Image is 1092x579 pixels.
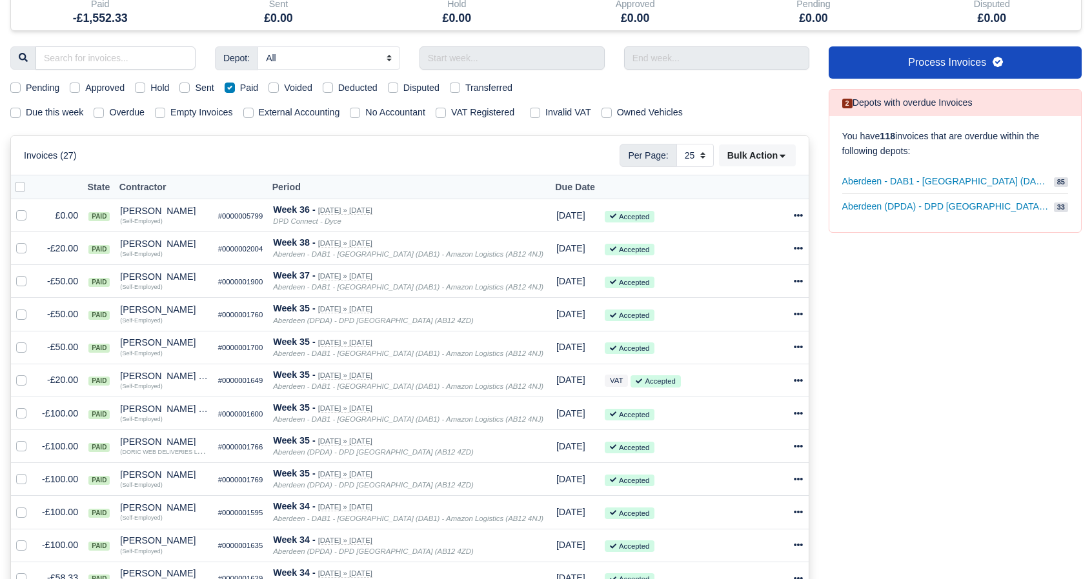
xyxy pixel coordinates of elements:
label: Disputed [403,81,440,95]
small: Accepted [631,375,680,387]
strong: Week 35 - [273,402,315,413]
div: [PERSON_NAME] Dos [PERSON_NAME] [120,371,207,380]
small: (Self-Employed) [120,515,162,521]
td: -£100.00 [37,496,83,529]
label: Sent [195,81,214,95]
strong: Week 35 - [273,337,315,347]
span: 1 year ago [556,507,585,517]
small: (DORIC WEB DELIVERIES LTD ) [120,446,208,456]
span: paid [88,377,110,386]
div: [PERSON_NAME] [120,503,207,512]
span: 1 year ago [556,276,585,286]
i: Aberdeen (DPDA) - DPD [GEOGRAPHIC_DATA] (AB12 4ZD) [273,317,474,324]
small: [DATE] » [DATE] [318,569,372,578]
span: 2 [842,99,853,108]
small: Accepted [605,342,654,354]
div: [PERSON_NAME] [120,239,207,248]
strong: Week 37 - [273,270,315,280]
i: Aberdeen - DAB1 - [GEOGRAPHIC_DATA] (DAB1) - Amazon Logistics (AB12 4NJ) [273,515,543,522]
h6: Depots with overdue Invoices [842,97,973,108]
span: paid [88,410,110,419]
small: Accepted [605,475,654,486]
label: Transferred [465,81,512,95]
strong: Week 35 - [273,369,315,380]
small: (Self-Employed) [120,284,162,290]
h5: £0.00 [556,12,714,25]
span: paid [88,311,110,320]
small: #0000001600 [218,410,263,418]
h5: £0.00 [378,12,536,25]
i: Aberdeen - DAB1 - [GEOGRAPHIC_DATA] (DAB1) - Amazon Logistics (AB12 4NJ) [273,415,543,423]
div: [PERSON_NAME] [120,272,207,281]
i: Aberdeen - DAB1 - [GEOGRAPHIC_DATA] (DAB1) - Amazon Logistics (AB12 4NJ) [273,283,543,291]
label: External Accounting [259,105,340,120]
div: [PERSON_NAME] [120,470,207,479]
small: [DATE] » [DATE] [318,437,372,446]
small: #0000001760 [218,311,263,319]
small: Accepted [605,540,654,552]
td: -£50.00 [37,298,83,331]
td: -£20.00 [37,364,83,397]
small: Accepted [605,211,654,222]
label: Due this week [26,105,83,120]
small: (Self-Employed) [120,317,162,324]
small: #0000001595 [218,509,263,516]
small: #0000001635 [218,542,263,549]
td: -£100.00 [37,430,83,463]
strong: Week 34 - [273,501,315,511]
small: VAT [605,375,628,386]
strong: Week 35 - [273,468,315,478]
div: [PERSON_NAME] [PERSON_NAME] [GEOGRAPHIC_DATA] [120,404,207,413]
small: Accepted [605,277,654,288]
h5: -£1,552.33 [21,12,179,25]
iframe: Chat Widget [1027,517,1092,579]
a: Process Invoices [829,46,1082,79]
div: [PERSON_NAME] [120,437,207,446]
i: Aberdeen - DAB1 - [GEOGRAPHIC_DATA] (DAB1) - Amazon Logistics (AB12 4NJ) [273,349,543,357]
i: Aberdeen - DAB1 - [GEOGRAPHIC_DATA] (DAB1) - Amazon Logistics (AB12 4NJ) [273,250,543,258]
small: [DATE] » [DATE] [318,503,372,511]
small: Accepted [605,409,654,420]
span: 1 year ago [556,441,585,451]
a: Aberdeen - DAB1 - [GEOGRAPHIC_DATA] (DAB1) - Amazon Logistics (AB12 4NJ) 85 [842,169,1069,195]
h5: £0.00 [199,12,358,25]
span: Aberdeen (DPDA) - DPD [GEOGRAPHIC_DATA] (AB12 4ZD) [842,199,1049,214]
div: [PERSON_NAME] [120,536,207,545]
button: Bulk Action [719,144,796,166]
span: 1 year ago [556,375,585,385]
input: Search for invoices... [35,46,196,70]
label: Deducted [338,81,378,95]
i: Aberdeen (DPDA) - DPD [GEOGRAPHIC_DATA] (AB12 4ZD) [273,448,474,456]
span: 1 year ago [556,474,585,484]
div: [PERSON_NAME] [120,569,207,578]
small: [DATE] » [DATE] [318,404,372,413]
label: Approved [85,81,125,95]
label: Overdue [109,105,145,120]
th: Contractor [115,175,212,199]
input: Start week... [420,46,605,70]
small: [DATE] » [DATE] [318,206,372,215]
span: paid [88,278,110,287]
small: (Self-Employed) [120,383,162,389]
span: 11 months ago [556,243,585,253]
small: (Self-Employed) [120,416,162,422]
small: Accepted [605,507,654,519]
label: Pending [26,81,59,95]
div: [PERSON_NAME] [120,206,207,215]
span: Aberdeen - DAB1 - [GEOGRAPHIC_DATA] (DAB1) - Amazon Logistics (AB12 4NJ) [842,174,1049,189]
span: 1 year ago [556,309,585,319]
div: [PERSON_NAME] [120,338,207,347]
i: Aberdeen (DPDA) - DPD [GEOGRAPHIC_DATA] (AB12 4ZD) [273,547,474,555]
span: paid [88,212,110,221]
small: #0000001766 [218,443,263,451]
strong: Week 34 - [273,535,315,545]
i: DPD Connect - Dyce [273,217,341,225]
td: -£100.00 [37,463,83,496]
small: [DATE] » [DATE] [318,339,372,347]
